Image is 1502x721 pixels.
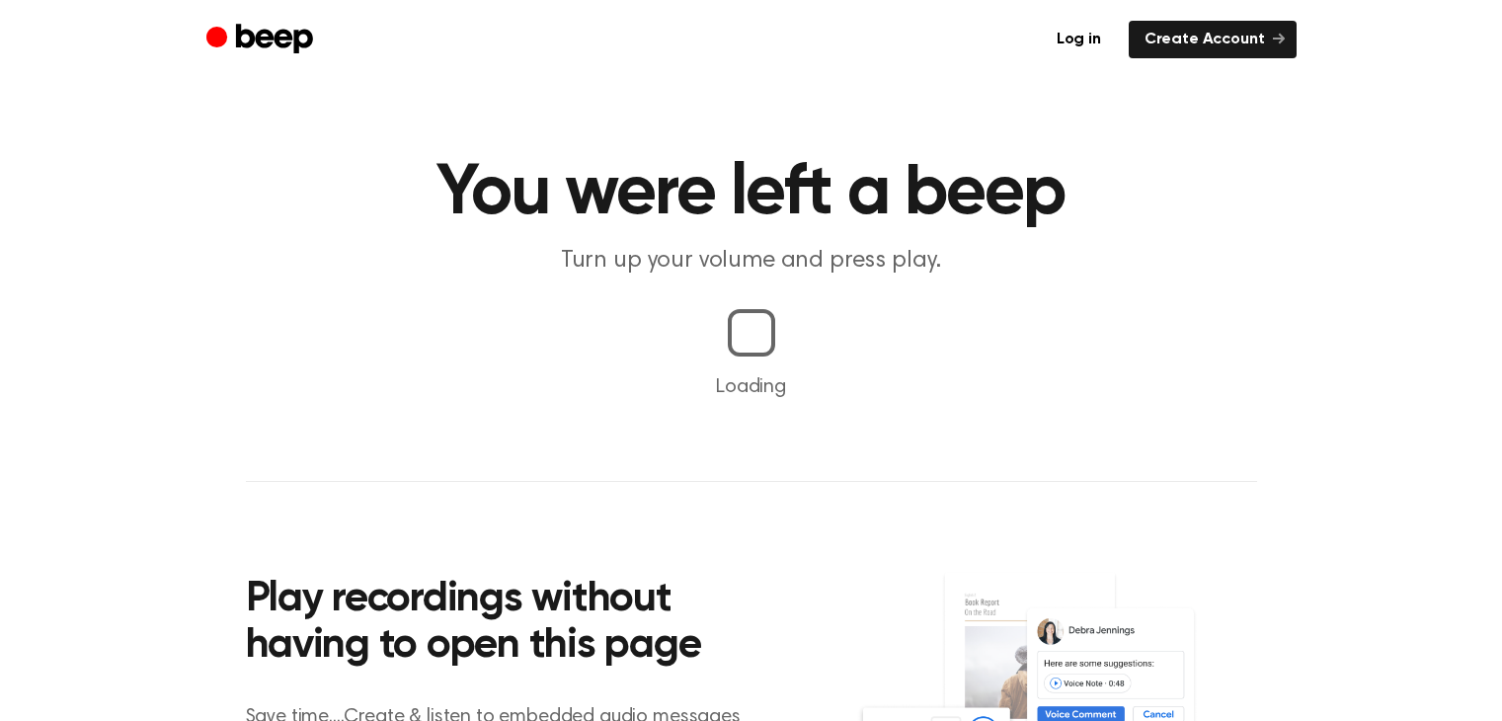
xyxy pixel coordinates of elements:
[246,577,778,671] h2: Play recordings without having to open this page
[246,158,1257,229] h1: You were left a beep
[206,21,318,59] a: Beep
[1129,21,1297,58] a: Create Account
[1041,21,1117,58] a: Log in
[372,245,1131,278] p: Turn up your volume and press play.
[24,372,1478,402] p: Loading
